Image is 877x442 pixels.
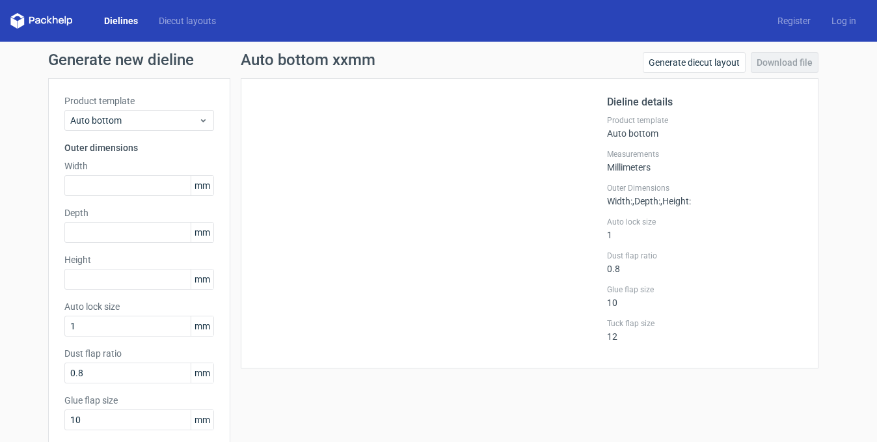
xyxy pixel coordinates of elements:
[64,141,214,154] h3: Outer dimensions
[607,115,802,126] label: Product template
[607,318,802,329] label: Tuck flap size
[70,114,198,127] span: Auto bottom
[607,217,802,227] label: Auto lock size
[191,269,213,289] span: mm
[64,253,214,266] label: Height
[191,176,213,195] span: mm
[64,394,214,407] label: Glue flap size
[607,149,802,159] label: Measurements
[607,115,802,139] div: Auto bottom
[607,284,802,295] label: Glue flap size
[607,149,802,173] div: Millimeters
[191,223,213,242] span: mm
[191,363,213,383] span: mm
[607,196,632,206] span: Width :
[767,14,821,27] a: Register
[607,318,802,342] div: 12
[241,52,375,68] h1: Auto bottom xxmm
[607,251,802,261] label: Dust flap ratio
[64,206,214,219] label: Depth
[191,410,213,430] span: mm
[48,52,829,68] h1: Generate new dieline
[64,159,214,173] label: Width
[607,284,802,308] div: 10
[607,94,802,110] h2: Dieline details
[148,14,226,27] a: Diecut layouts
[821,14,867,27] a: Log in
[94,14,148,27] a: Dielines
[191,316,213,336] span: mm
[607,217,802,240] div: 1
[64,347,214,360] label: Dust flap ratio
[607,183,802,193] label: Outer Dimensions
[643,52,746,73] a: Generate diecut layout
[64,300,214,313] label: Auto lock size
[632,196,660,206] span: , Depth :
[64,94,214,107] label: Product template
[660,196,691,206] span: , Height :
[607,251,802,274] div: 0.8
